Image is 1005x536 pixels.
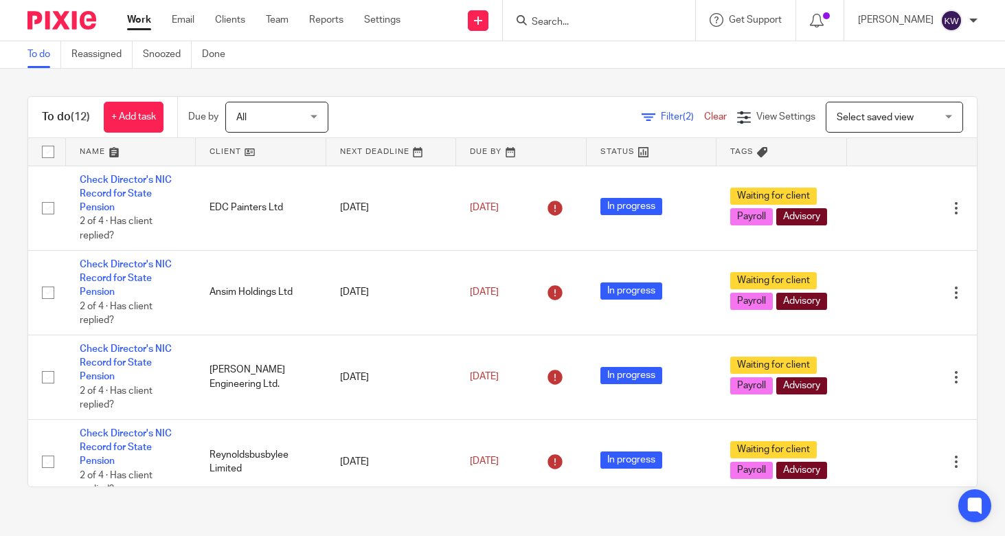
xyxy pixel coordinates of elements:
span: 2 of 4 · Has client replied? [80,217,153,241]
a: Email [172,13,194,27]
span: In progress [600,367,662,384]
span: Payroll [730,462,773,479]
img: svg%3E [940,10,962,32]
a: Clear [704,112,727,122]
a: Clients [215,13,245,27]
a: Done [202,41,236,68]
span: In progress [600,198,662,215]
a: Snoozed [143,41,192,68]
td: EDC Painters Ltd [196,166,326,250]
span: [DATE] [470,372,499,382]
span: Waiting for client [730,441,817,458]
span: 2 of 4 · Has client replied? [80,471,153,495]
span: Payroll [730,208,773,225]
span: Tags [730,148,754,155]
img: Pixie [27,11,96,30]
p: [PERSON_NAME] [858,13,934,27]
td: [DATE] [326,166,456,250]
a: Reports [309,13,343,27]
span: Get Support [729,15,782,25]
span: Waiting for client [730,272,817,289]
td: Ansim Holdings Ltd [196,250,326,335]
span: [DATE] [470,203,499,212]
a: To do [27,41,61,68]
span: [DATE] [470,457,499,467]
a: Check Director's NIC Record for State Pension [80,175,172,213]
span: 2 of 4 · Has client replied? [80,386,153,410]
span: Waiting for client [730,188,817,205]
span: View Settings [756,112,815,122]
span: Advisory [776,208,827,225]
a: Check Director's NIC Record for State Pension [80,344,172,382]
span: In progress [600,451,662,469]
span: Filter [661,112,704,122]
td: [DATE] [326,335,456,419]
td: [DATE] [326,419,456,504]
span: 2 of 4 · Has client replied? [80,302,153,326]
span: Waiting for client [730,357,817,374]
span: Advisory [776,293,827,310]
span: In progress [600,282,662,300]
span: (12) [71,111,90,122]
a: Check Director's NIC Record for State Pension [80,260,172,298]
span: Select saved view [837,113,914,122]
a: Settings [364,13,400,27]
td: [DATE] [326,250,456,335]
td: [PERSON_NAME] Engineering Ltd. [196,335,326,419]
input: Search [530,16,654,29]
p: Due by [188,110,218,124]
a: Team [266,13,289,27]
a: + Add task [104,102,163,133]
span: Advisory [776,462,827,479]
td: Reynoldsbusbylee Limited [196,419,326,504]
a: Work [127,13,151,27]
h1: To do [42,110,90,124]
a: Reassigned [71,41,133,68]
span: Payroll [730,377,773,394]
span: [DATE] [470,287,499,297]
span: (2) [683,112,694,122]
a: Check Director's NIC Record for State Pension [80,429,172,467]
span: Advisory [776,377,827,394]
span: All [236,113,247,122]
span: Payroll [730,293,773,310]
